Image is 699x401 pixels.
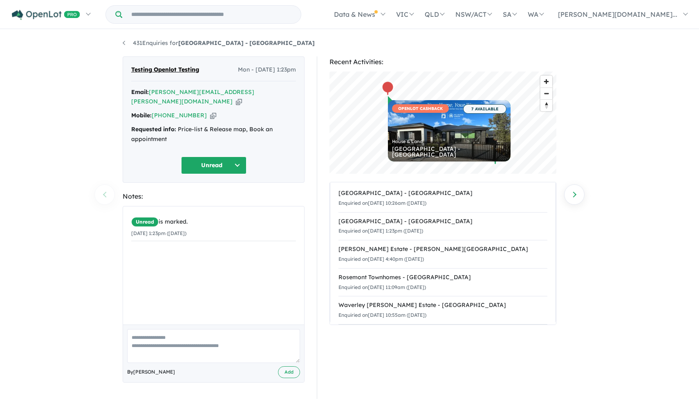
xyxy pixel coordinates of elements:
[338,300,547,310] div: Waverley [PERSON_NAME] Estate - [GEOGRAPHIC_DATA]
[338,217,547,226] div: [GEOGRAPHIC_DATA] - [GEOGRAPHIC_DATA]
[338,228,423,234] small: Enquiried on [DATE] 1:23pm ([DATE])
[540,76,552,87] button: Zoom in
[123,39,315,47] a: 431Enquiries for[GEOGRAPHIC_DATA] - [GEOGRAPHIC_DATA]
[278,366,300,378] button: Add
[392,104,449,113] span: OPENLOT CASHBACK
[338,184,547,213] a: [GEOGRAPHIC_DATA] - [GEOGRAPHIC_DATA]Enquiried on[DATE] 10:26am ([DATE])
[131,65,199,75] span: Testing Openlot Testing
[131,125,176,133] strong: Requested info:
[338,212,547,241] a: [GEOGRAPHIC_DATA] - [GEOGRAPHIC_DATA]Enquiried on[DATE] 1:23pm ([DATE])
[178,39,315,47] strong: [GEOGRAPHIC_DATA] - [GEOGRAPHIC_DATA]
[392,139,506,144] div: House & Land
[540,100,552,111] span: Reset bearing to north
[338,268,547,297] a: Rosemont Townhomes - [GEOGRAPHIC_DATA]Enquiried on[DATE] 11:09am ([DATE])
[181,157,246,174] button: Unread
[338,273,547,282] div: Rosemont Townhomes - [GEOGRAPHIC_DATA]
[127,368,175,376] span: By [PERSON_NAME]
[338,240,547,269] a: [PERSON_NAME] Estate - [PERSON_NAME][GEOGRAPHIC_DATA]Enquiried on[DATE] 4:40pm ([DATE])
[131,217,159,227] span: Unread
[540,87,552,99] button: Zoom out
[12,10,80,20] img: Openlot PRO Logo White
[131,230,186,236] small: [DATE] 1:23pm ([DATE])
[131,88,149,96] strong: Email:
[210,111,216,120] button: Copy
[338,312,426,318] small: Enquiried on [DATE] 10:55am ([DATE])
[131,217,296,227] div: is marked.
[329,56,556,67] div: Recent Activities:
[131,125,296,144] div: Price-list & Release map, Book an appointment
[338,284,426,290] small: Enquiried on [DATE] 11:09am ([DATE])
[123,191,305,202] div: Notes:
[338,244,547,254] div: [PERSON_NAME] Estate - [PERSON_NAME][GEOGRAPHIC_DATA]
[152,112,207,119] a: [PHONE_NUMBER]
[236,97,242,106] button: Copy
[382,81,394,96] div: Map marker
[338,296,547,325] a: Waverley [PERSON_NAME] Estate - [GEOGRAPHIC_DATA]Enquiried on[DATE] 10:55am ([DATE])
[338,200,426,206] small: Enquiried on [DATE] 10:26am ([DATE])
[392,146,506,157] div: [GEOGRAPHIC_DATA] - [GEOGRAPHIC_DATA]
[123,38,576,48] nav: breadcrumb
[463,104,506,114] span: 7 AVAILABLE
[388,100,511,161] a: OPENLOT CASHBACK 7 AVAILABLE House & Land [GEOGRAPHIC_DATA] - [GEOGRAPHIC_DATA]
[540,99,552,111] button: Reset bearing to north
[558,10,677,18] span: [PERSON_NAME][DOMAIN_NAME]...
[131,88,254,105] a: [PERSON_NAME][EMAIL_ADDRESS][PERSON_NAME][DOMAIN_NAME]
[238,65,296,75] span: Mon - [DATE] 1:23pm
[124,6,299,23] input: Try estate name, suburb, builder or developer
[131,112,152,119] strong: Mobile:
[338,188,547,198] div: [GEOGRAPHIC_DATA] - [GEOGRAPHIC_DATA]
[329,72,556,174] canvas: Map
[338,256,424,262] small: Enquiried on [DATE] 4:40pm ([DATE])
